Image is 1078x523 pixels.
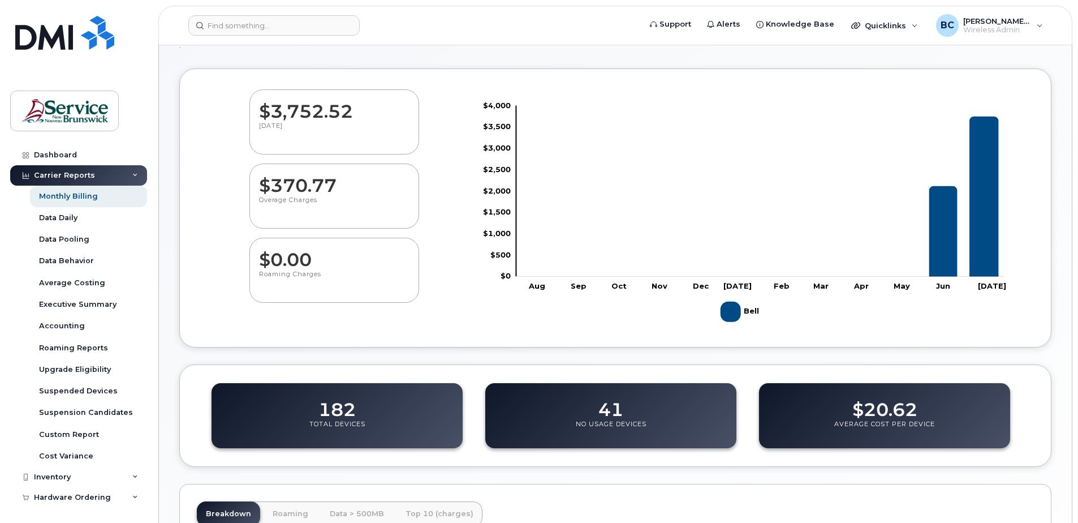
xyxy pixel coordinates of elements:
[843,14,926,37] div: Quicklinks
[318,388,356,420] dd: 182
[978,281,1006,290] tspan: [DATE]
[766,19,834,30] span: Knowledge Base
[528,281,545,290] tspan: Aug
[483,229,511,238] tspan: $1,000
[699,13,748,36] a: Alerts
[941,19,954,32] span: BC
[309,420,365,440] p: Total Devices
[483,100,1007,326] g: Chart
[259,164,409,196] dd: $370.77
[894,281,911,290] tspan: May
[483,186,511,195] tspan: $2,000
[259,196,409,216] p: Overage Charges
[721,297,762,327] g: Legend
[721,297,762,327] g: Bell
[483,207,511,216] tspan: $1,500
[853,281,869,290] tspan: Apr
[723,281,752,290] tspan: [DATE]
[928,14,1051,37] div: Breault, Cheryl (ASD-S)
[659,19,691,30] span: Support
[834,420,935,440] p: Average Cost Per Device
[936,281,950,290] tspan: Jun
[576,420,646,440] p: No Usage Devices
[611,281,627,290] tspan: Oct
[483,143,511,152] tspan: $3,000
[963,16,1031,25] span: [PERSON_NAME] (ASD-S)
[188,15,360,36] input: Find something...
[259,270,409,290] p: Roaming Charges
[259,122,409,142] p: [DATE]
[963,25,1031,35] span: Wireless Admin
[652,281,667,290] tspan: Nov
[483,122,511,131] tspan: $3,500
[523,116,999,276] g: Bell
[490,250,511,259] tspan: $500
[774,281,790,290] tspan: Feb
[852,388,917,420] dd: $20.62
[259,90,409,122] dd: $3,752.52
[865,21,906,30] span: Quicklinks
[598,388,623,420] dd: 41
[717,19,740,30] span: Alerts
[501,271,511,280] tspan: $0
[693,281,709,290] tspan: Dec
[748,13,842,36] a: Knowledge Base
[642,13,699,36] a: Support
[483,100,511,109] tspan: $4,000
[571,281,587,290] tspan: Sep
[813,281,829,290] tspan: Mar
[259,238,409,270] dd: $0.00
[483,164,511,173] tspan: $2,500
